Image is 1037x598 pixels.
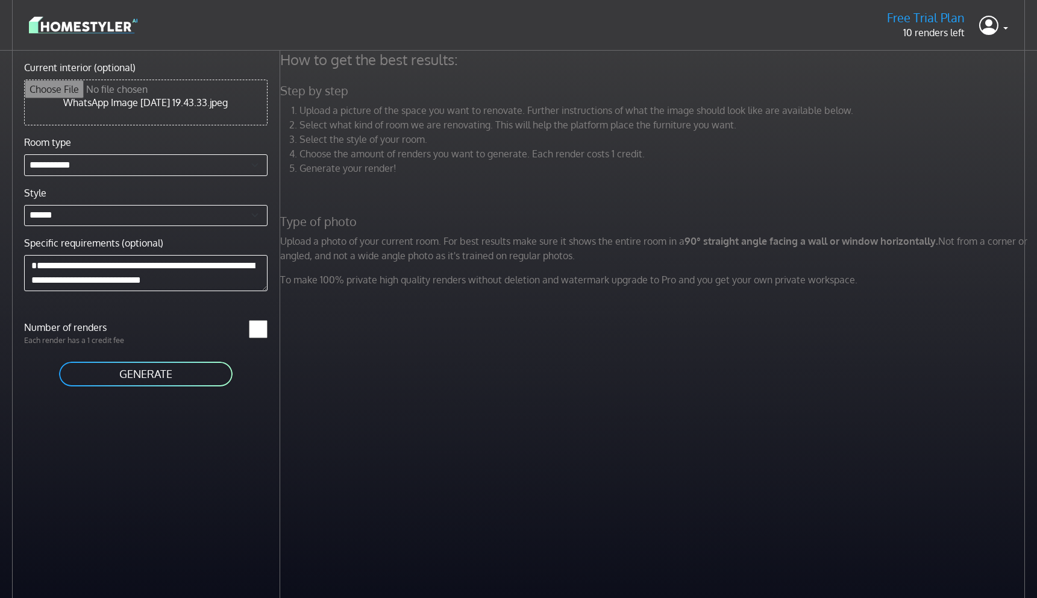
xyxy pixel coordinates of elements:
li: Upload a picture of the space you want to renovate. Further instructions of what the image should... [299,103,1028,118]
p: 10 renders left [887,25,965,40]
li: Choose the amount of renders you want to generate. Each render costs 1 credit. [299,146,1028,161]
p: Each render has a 1 credit fee [17,335,146,346]
p: To make 100% private high quality renders without deletion and watermark upgrade to Pro and you g... [273,272,1035,287]
h5: Type of photo [273,214,1035,229]
li: Generate your render! [299,161,1028,175]
img: logo-3de290ba35641baa71223ecac5eacb59cb85b4c7fdf211dc9aaecaaee71ea2f8.svg [29,14,137,36]
h4: How to get the best results: [273,51,1035,69]
button: GENERATE [58,360,234,388]
h5: Free Trial Plan [887,10,965,25]
label: Style [24,186,46,200]
label: Room type [24,135,71,149]
strong: 90° straight angle facing a wall or window horizontally. [685,235,938,247]
label: Current interior (optional) [24,60,136,75]
p: Upload a photo of your current room. For best results make sure it shows the entire room in a Not... [273,234,1035,263]
label: Specific requirements (optional) [24,236,163,250]
li: Select the style of your room. [299,132,1028,146]
li: Select what kind of room we are renovating. This will help the platform place the furniture you w... [299,118,1028,132]
h5: Step by step [273,83,1035,98]
label: Number of renders [17,320,146,335]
